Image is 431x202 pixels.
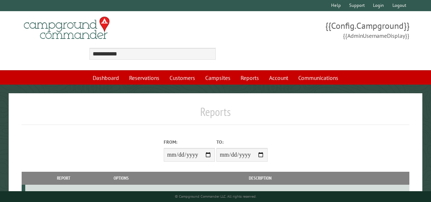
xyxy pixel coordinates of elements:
a: Communications [294,71,343,85]
h1: Reports [22,105,410,125]
label: Arrivals [112,190,130,199]
a: Reports [236,71,263,85]
a: Reservations [125,71,164,85]
small: © Campground Commander LLC. All rights reserved. [175,194,256,199]
span: {{Config.Campground}} {{AdminUsernameDisplay}} [216,20,410,40]
label: From: [164,139,215,145]
th: Description [140,172,381,184]
a: Customers [165,71,199,85]
th: Options [102,172,140,184]
label: To: [216,139,268,145]
th: Report [25,172,102,184]
img: Campground Commander [22,14,112,42]
a: Campsites [201,71,235,85]
a: Account [265,71,293,85]
a: Dashboard [88,71,123,85]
